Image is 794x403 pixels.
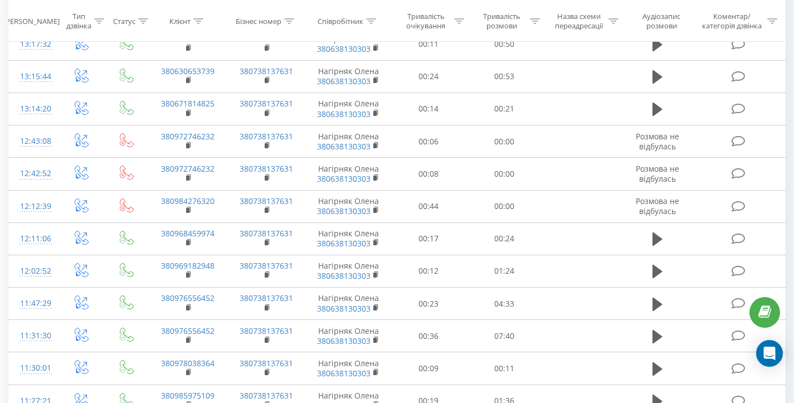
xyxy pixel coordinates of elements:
td: 00:44 [391,190,466,222]
a: 380638130303 [317,173,371,184]
div: Тривалість розмови [477,12,527,31]
td: 00:11 [391,28,466,60]
td: 00:24 [391,60,466,93]
a: 380738137631 [240,196,293,206]
a: 380738137631 [240,260,293,271]
a: 380638130303 [317,238,371,249]
div: 11:30:01 [20,357,46,379]
td: 00:11 [466,352,542,385]
td: 00:00 [466,158,542,190]
span: Розмова не відбулась [636,196,679,216]
td: Нагірняк Олена [306,158,391,190]
a: 380638130303 [317,206,371,216]
td: 00:06 [391,125,466,158]
a: 380976556452 [161,293,215,303]
td: 07:40 [466,320,542,352]
div: 11:47:29 [20,293,46,314]
div: Open Intercom Messenger [756,340,783,367]
td: Нагірняк Олена [306,125,391,158]
div: 12:42:52 [20,163,46,184]
a: 380985975109 [161,390,215,401]
div: Бізнес номер [236,16,281,26]
a: 380738137631 [240,66,293,76]
td: 00:24 [466,222,542,255]
span: Розмова не відбулась [636,163,679,184]
td: Нагірняк Олена [306,320,391,352]
td: Нагірняк Олена [306,255,391,287]
a: 380638130303 [317,270,371,281]
div: 13:15:44 [20,66,46,88]
td: 00:09 [391,352,466,385]
span: Розмова не відбулась [636,131,679,152]
a: 380638130303 [317,76,371,86]
div: [PERSON_NAME] [3,16,60,26]
a: 380638130303 [317,368,371,378]
td: Нагірняк Олена [306,28,391,60]
a: 380978038364 [161,358,215,368]
td: Нагірняк Олена [306,352,391,385]
div: Назва схеми переадресації [553,12,606,31]
div: 12:12:39 [20,196,46,217]
a: 380964429650 [161,33,215,44]
div: Співробітник [318,16,363,26]
td: Нагірняк Олена [306,93,391,125]
td: 00:36 [391,320,466,352]
div: Тип дзвінка [66,12,91,31]
div: 12:02:52 [20,260,46,282]
div: 13:14:20 [20,98,46,120]
td: 04:33 [466,288,542,320]
a: 380969182948 [161,260,215,271]
div: Статус [113,16,135,26]
td: Нагірняк Олена [306,190,391,222]
td: 00:14 [391,93,466,125]
a: 380671814825 [161,98,215,109]
a: 380638130303 [317,336,371,346]
td: Нагірняк Олена [306,288,391,320]
a: 380638130303 [317,303,371,314]
div: Коментар/категорія дзвінка [699,12,764,31]
a: 380738137631 [240,33,293,44]
a: 380738137631 [240,98,293,109]
a: 380738137631 [240,131,293,142]
td: 00:08 [391,158,466,190]
td: 00:00 [466,190,542,222]
a: 380972746232 [161,131,215,142]
div: 11:31:30 [20,325,46,347]
a: 380738137631 [240,163,293,174]
a: 380972746232 [161,163,215,174]
a: 380738137631 [240,326,293,336]
td: 00:12 [391,255,466,287]
td: 01:24 [466,255,542,287]
td: 00:53 [466,60,542,93]
td: 00:00 [466,125,542,158]
td: Нагірняк Олена [306,60,391,93]
a: 380630653739 [161,66,215,76]
div: 12:11:06 [20,228,46,250]
a: 380976556452 [161,326,215,336]
td: 00:17 [391,222,466,255]
a: 380984276320 [161,196,215,206]
a: 380638130303 [317,109,371,119]
td: Нагірняк Олена [306,222,391,255]
div: Тривалість очікування [401,12,451,31]
a: 380738137631 [240,358,293,368]
td: 00:21 [466,93,542,125]
a: 380738137631 [240,390,293,401]
div: Аудіозапис розмови [631,12,691,31]
a: 380638130303 [317,141,371,152]
div: Клієнт [169,16,191,26]
div: 12:43:08 [20,130,46,152]
td: 00:23 [391,288,466,320]
a: 380638130303 [317,43,371,54]
a: 380738137631 [240,228,293,239]
a: 380968459974 [161,228,215,239]
td: 00:50 [466,28,542,60]
a: 380738137631 [240,293,293,303]
div: 13:17:32 [20,33,46,55]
